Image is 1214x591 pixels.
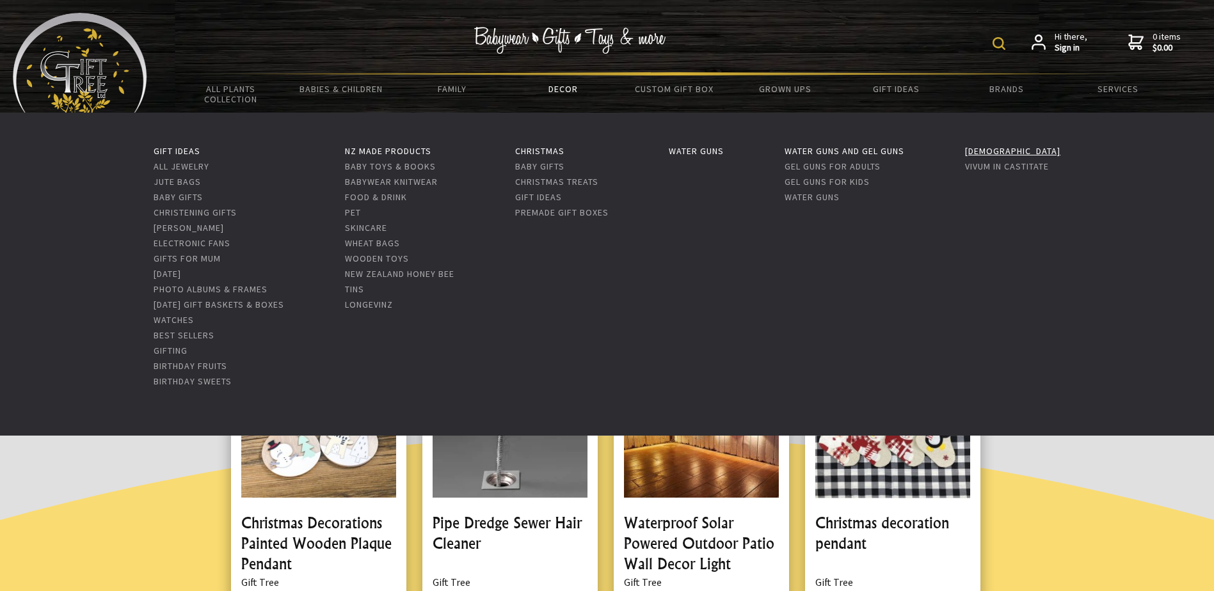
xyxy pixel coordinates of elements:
[1032,31,1087,54] a: Hi there,Sign in
[345,161,436,172] a: Baby Toys & Books
[785,161,881,172] a: Gel Guns For Adults
[507,75,618,102] a: Decor
[154,375,232,387] a: Birthday Sweets
[952,75,1062,102] a: Brands
[154,314,194,326] a: Watches
[345,268,454,280] a: New Zealand Honey Bee
[154,329,214,341] a: Best Sellers
[515,176,598,187] a: Christmas Treats
[154,299,284,310] a: [DATE] Gift Baskets & Boxes
[397,75,507,102] a: Family
[154,191,203,203] a: Baby Gifts
[515,161,564,172] a: Baby Gifts
[1055,42,1087,54] strong: Sign in
[840,75,951,102] a: Gift Ideas
[175,75,286,113] a: All Plants Collection
[345,237,400,249] a: Wheat Bags
[515,207,609,218] a: Premade Gift Boxes
[619,75,730,102] a: Custom Gift Box
[1153,31,1181,54] span: 0 items
[345,253,409,264] a: Wooden Toys
[154,161,209,172] a: All Jewelry
[669,145,724,157] a: Water Guns
[1055,31,1087,54] span: Hi there,
[154,176,201,187] a: Jute Bags
[345,299,393,310] a: LongeviNZ
[345,283,364,295] a: Tins
[286,75,397,102] a: Babies & Children
[345,222,387,233] a: Skincare
[730,75,840,102] a: Grown Ups
[345,191,407,203] a: Food & Drink
[993,37,1005,50] img: product search
[345,145,431,157] a: NZ Made Products
[785,145,904,157] a: Water Guns and Gel Guns
[154,283,268,295] a: Photo Albums & Frames
[154,268,181,280] a: [DATE]
[515,145,564,157] a: Christmas
[785,176,870,187] a: Gel Guns For Kids
[965,145,1060,157] a: [DEMOGRAPHIC_DATA]
[515,191,562,203] a: Gift Ideas
[965,161,1049,172] a: Vivum in Castitate
[345,176,438,187] a: Babywear Knitwear
[154,237,230,249] a: Electronic Fans
[1062,75,1173,102] a: Services
[474,27,666,54] img: Babywear - Gifts - Toys & more
[154,345,188,356] a: Gifting
[345,207,361,218] a: Pet
[154,145,200,157] a: Gift Ideas
[154,207,237,218] a: Christening Gifts
[1128,31,1181,54] a: 0 items$0.00
[154,253,221,264] a: Gifts For Mum
[1153,42,1181,54] strong: $0.00
[154,360,227,372] a: Birthday Fruits
[13,13,147,119] img: Babyware - Gifts - Toys and more...
[154,222,224,233] a: [PERSON_NAME]
[785,191,840,203] a: Water Guns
